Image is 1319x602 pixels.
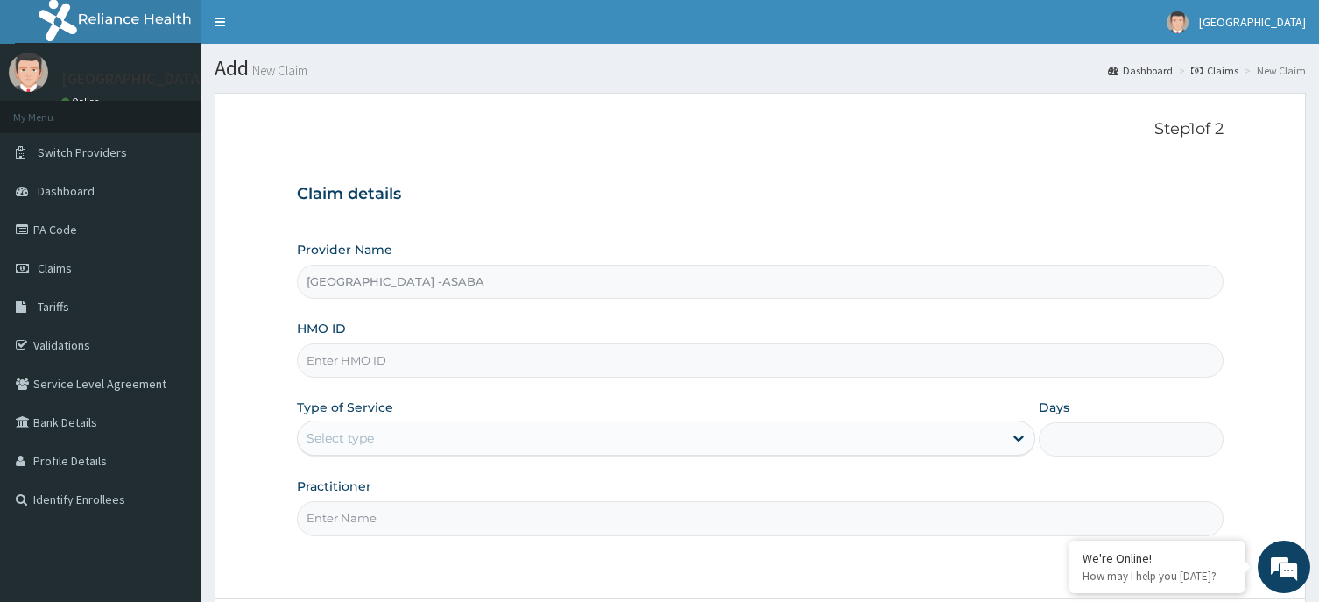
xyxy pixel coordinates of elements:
[297,343,1223,378] input: Enter HMO ID
[297,185,1223,204] h3: Claim details
[38,183,95,199] span: Dashboard
[1167,11,1189,33] img: User Image
[1108,63,1173,78] a: Dashboard
[38,145,127,160] span: Switch Providers
[297,501,1223,535] input: Enter Name
[38,299,69,315] span: Tariffs
[297,320,346,337] label: HMO ID
[297,399,393,416] label: Type of Service
[1083,550,1231,566] div: We're Online!
[61,96,103,108] a: Online
[1191,63,1238,78] a: Claims
[307,429,374,447] div: Select type
[297,241,392,259] label: Provider Name
[1039,399,1069,416] label: Days
[1083,569,1231,584] p: How may I help you today?
[297,120,1223,139] p: Step 1 of 2
[249,64,307,77] small: New Claim
[38,260,72,276] span: Claims
[1240,63,1306,78] li: New Claim
[1199,14,1306,30] span: [GEOGRAPHIC_DATA]
[61,71,206,87] p: [GEOGRAPHIC_DATA]
[215,57,1306,80] h1: Add
[297,478,371,495] label: Practitioner
[9,53,48,92] img: User Image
